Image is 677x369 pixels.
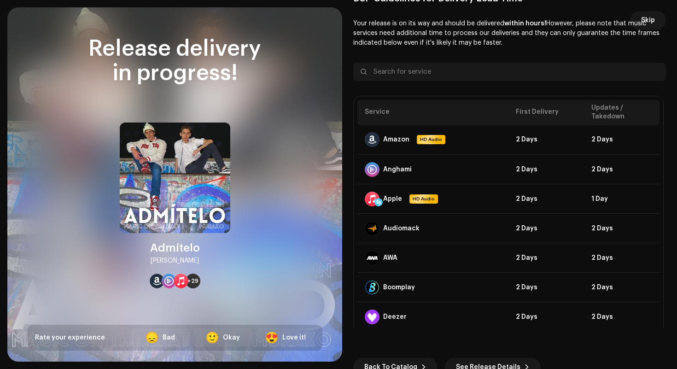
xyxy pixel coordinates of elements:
div: Bad [163,333,175,343]
div: 🙂 [205,332,219,343]
div: Release delivery in progress! [28,37,322,86]
td: 1 Day [584,184,659,214]
span: +29 [187,277,198,285]
div: Deezer [383,313,407,321]
td: 2 Days [584,243,659,273]
td: 2 Days [584,302,659,332]
th: Service [357,100,508,125]
input: Search for service [353,63,666,81]
p: Your release is on its way and should be delivered However, please note that music services need ... [353,19,666,48]
img: 53fcdecb-31f5-419b-8f8c-6f21bb9abbce [120,123,230,233]
span: Rate your experience [35,334,105,341]
div: Amazon [383,136,409,143]
div: Boomplay [383,284,415,291]
button: Skip [630,11,666,29]
td: 2 Days [508,302,584,332]
div: Love it! [282,333,306,343]
td: 2 Days [584,214,659,243]
span: Skip [641,11,655,29]
td: 2 Days [508,184,584,214]
div: Anghami [383,166,412,173]
div: Okay [223,333,240,343]
td: 2 Days [508,214,584,243]
th: Updates / Takedown [584,100,659,125]
div: Apple [383,195,402,203]
div: AWA [383,254,397,262]
span: HD Audio [410,195,437,203]
td: 2 Days [508,125,584,155]
td: 2 Days [584,155,659,184]
td: 2 Days [508,243,584,273]
div: Admítelo [150,240,200,255]
div: 😞 [145,332,159,343]
th: First Delivery [508,100,584,125]
td: 2 Days [508,273,584,302]
div: 😍 [265,332,279,343]
b: within hours! [504,20,546,27]
div: [PERSON_NAME] [151,255,199,266]
td: 2 Days [508,155,584,184]
div: Audiomack [383,225,420,232]
td: 2 Days [584,273,659,302]
td: 2 Days [584,125,659,155]
span: HD Audio [418,136,444,143]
